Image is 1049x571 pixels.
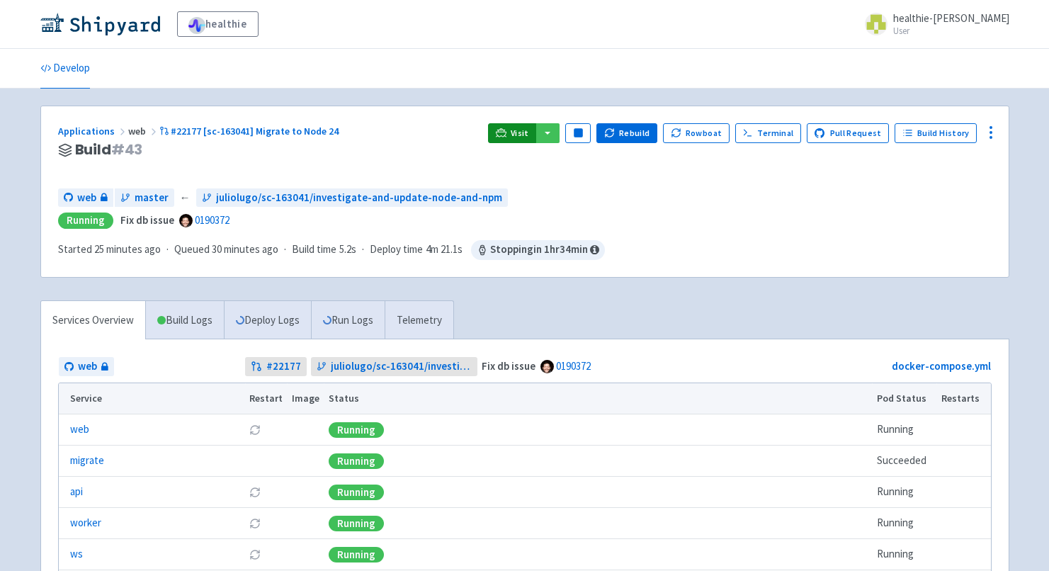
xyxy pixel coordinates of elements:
[75,142,143,158] span: Build
[177,11,259,37] a: healthie
[471,240,605,260] span: Stopping in 1 hr 34 min
[370,242,423,258] span: Deploy time
[41,301,145,340] a: Services Overview
[249,518,261,529] button: Restart pod
[329,547,384,562] div: Running
[385,301,453,340] a: Telemetry
[58,125,128,137] a: Applications
[135,190,169,206] span: master
[807,123,890,143] a: Pull Request
[426,242,463,258] span: 4m 21.1s
[893,26,1009,35] small: User
[249,424,261,436] button: Restart pod
[58,213,113,229] div: Running
[245,357,307,376] a: #22177
[482,359,535,373] strong: Fix db issue
[872,477,936,508] td: Running
[895,123,977,143] a: Build History
[245,383,288,414] th: Restart
[324,383,872,414] th: Status
[224,301,311,340] a: Deploy Logs
[40,13,160,35] img: Shipyard logo
[58,240,605,260] div: · · ·
[311,301,385,340] a: Run Logs
[892,359,991,373] a: docker-compose.yml
[872,414,936,446] td: Running
[174,242,278,256] span: Queued
[511,128,529,139] span: Visit
[120,213,174,227] strong: Fix db issue
[77,190,96,206] span: web
[856,13,1009,35] a: healthie-[PERSON_NAME] User
[40,49,90,89] a: Develop
[70,422,89,438] a: web
[872,446,936,477] td: Succeeded
[146,301,224,340] a: Build Logs
[249,487,261,498] button: Restart pod
[196,188,508,208] a: juliolugo/sc-163041/investigate-and-update-node-and-npm
[292,242,336,258] span: Build time
[329,422,384,438] div: Running
[329,516,384,531] div: Running
[735,123,801,143] a: Terminal
[872,508,936,539] td: Running
[311,357,477,376] a: juliolugo/sc-163041/investigate-and-update-node-and-npm
[59,383,245,414] th: Service
[331,358,472,375] span: juliolugo/sc-163041/investigate-and-update-node-and-npm
[70,484,83,500] a: api
[159,125,341,137] a: #22177 [sc-163041] Migrate to Node 24
[893,11,1009,25] span: healthie-[PERSON_NAME]
[339,242,356,258] span: 5.2s
[872,539,936,570] td: Running
[596,123,657,143] button: Rebuild
[94,242,161,256] time: 25 minutes ago
[70,453,104,469] a: migrate
[78,358,97,375] span: web
[329,485,384,500] div: Running
[115,188,174,208] a: master
[58,188,113,208] a: web
[872,383,936,414] th: Pod Status
[70,515,101,531] a: worker
[663,123,730,143] button: Rowboat
[249,549,261,560] button: Restart pod
[111,140,143,159] span: # 43
[216,190,502,206] span: juliolugo/sc-163041/investigate-and-update-node-and-npm
[128,125,159,137] span: web
[180,190,191,206] span: ←
[329,453,384,469] div: Running
[488,123,536,143] a: Visit
[195,213,229,227] a: 0190372
[70,546,83,562] a: ws
[266,358,301,375] strong: # 22177
[212,242,278,256] time: 30 minutes ago
[936,383,990,414] th: Restarts
[58,242,161,256] span: Started
[565,123,591,143] button: Pause
[59,357,114,376] a: web
[556,359,591,373] a: 0190372
[287,383,324,414] th: Image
